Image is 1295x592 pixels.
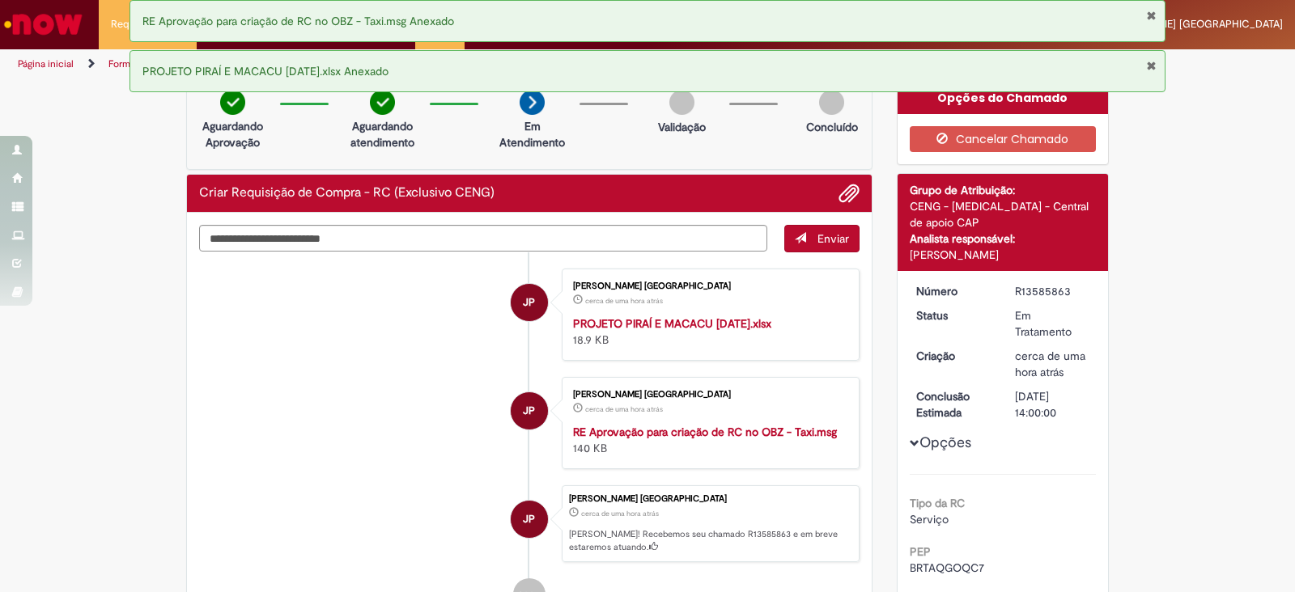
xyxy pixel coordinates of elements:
div: Jediael Domingos Portugal [511,501,548,538]
dt: Status [904,307,1004,323]
span: JP [523,391,535,430]
span: [PERSON_NAME] [GEOGRAPHIC_DATA] [1094,17,1283,31]
span: Serviço [910,512,949,526]
div: [PERSON_NAME] [GEOGRAPHIC_DATA] [569,494,851,504]
span: JP [523,283,535,322]
img: ServiceNow [2,8,85,40]
span: cerca de uma hora atrás [581,509,659,518]
div: R13585863 [1015,283,1090,299]
div: [PERSON_NAME] [GEOGRAPHIC_DATA] [573,390,843,400]
img: arrow-next.png [520,90,545,115]
div: Jediael Domingos Portugal [511,392,548,429]
p: Concluído [806,119,858,135]
span: Requisições [111,16,168,32]
img: check-circle-green.png [220,90,245,115]
b: Tipo da RC [910,496,965,510]
div: 140 KB [573,424,843,456]
p: Aguardando Aprovação [193,118,272,150]
button: Adicionar anexos [839,183,860,204]
ul: Trilhas de página [12,49,851,79]
span: RE Aprovação para criação de RC no OBZ - Taxi.msg Anexado [142,14,454,28]
span: cerca de uma hora atrás [585,404,663,414]
img: img-circle-grey.png [819,90,844,115]
a: Formulário de Atendimento [108,57,228,70]
time: 01/10/2025 12:54:49 [581,509,659,518]
div: Analista responsável: [910,230,1097,247]
p: Validação [658,119,706,135]
span: Enviar [817,231,849,246]
div: CENG - [MEDICAL_DATA] - Central de apoio CAP [910,198,1097,230]
div: [DATE] 14:00:00 [1015,388,1090,421]
img: check-circle-green.png [370,90,395,115]
time: 01/10/2025 12:54:08 [585,404,663,414]
b: PEP [910,544,931,559]
div: [PERSON_NAME] [GEOGRAPHIC_DATA] [573,281,843,291]
dt: Criação [904,348,1004,364]
button: Cancelar Chamado [910,126,1097,152]
time: 01/10/2025 12:54:47 [585,296,663,306]
span: JP [523,500,535,539]
p: [PERSON_NAME]! Recebemos seu chamado R13585863 e em breve estaremos atuando. [569,528,851,553]
button: Enviar [784,225,860,252]
time: 01/10/2025 12:54:49 [1015,349,1085,379]
div: Grupo de Atribuição: [910,182,1097,198]
a: RE Aprovação para criação de RC no OBZ - Taxi.msg [573,425,837,439]
p: Em Atendimento [493,118,571,150]
dt: Número [904,283,1004,299]
span: cerca de uma hora atrás [585,296,663,306]
div: 01/10/2025 12:54:49 [1015,348,1090,380]
dt: Conclusão Estimada [904,388,1004,421]
button: Fechar Notificação [1146,59,1157,72]
div: [PERSON_NAME] [910,247,1097,263]
div: Em Tratamento [1015,307,1090,340]
a: PROJETO PIRAÍ E MACACU [DATE].xlsx [573,316,771,331]
span: cerca de uma hora atrás [1015,349,1085,379]
img: img-circle-grey.png [669,90,694,115]
p: Aguardando atendimento [343,118,422,150]
div: 18.9 KB [573,315,843,348]
h2: Criar Requisição de Compra - RC (Exclusivo CENG) Histórico de tíquete [199,186,495,201]
button: Fechar Notificação [1146,9,1157,22]
a: Página inicial [18,57,74,70]
div: Jediael Domingos Portugal [511,284,548,321]
textarea: Digite sua mensagem aqui... [199,225,767,252]
li: Jediael Domingos Portugal [199,485,860,563]
span: BRTAQGOQC7 [910,560,984,575]
span: PROJETO PIRAÍ E MACACU [DATE].xlsx Anexado [142,64,388,78]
